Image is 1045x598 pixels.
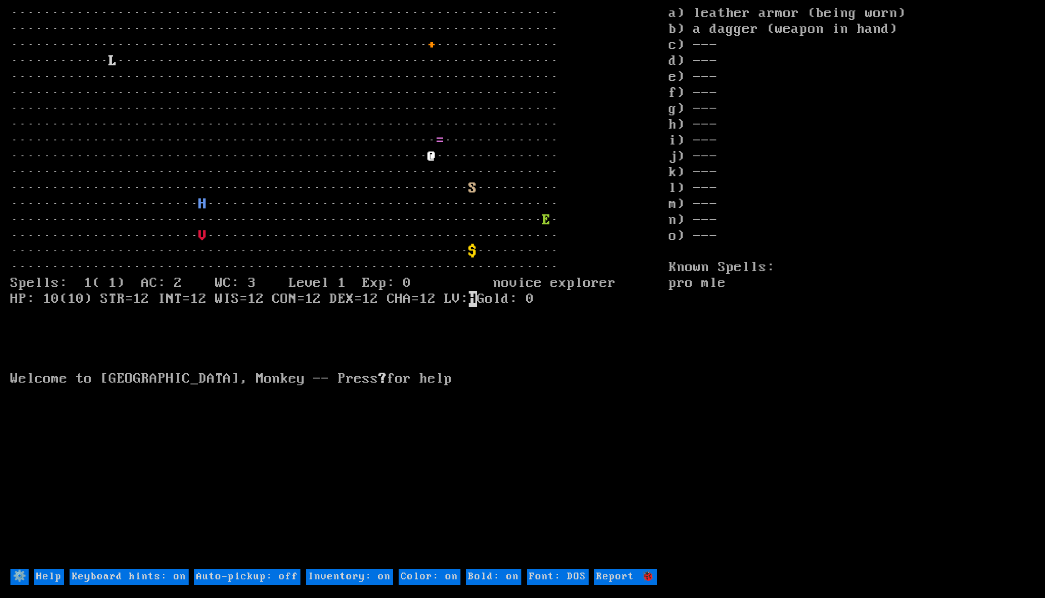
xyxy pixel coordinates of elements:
input: Font: DOS [527,569,589,585]
input: Color: on [399,569,460,585]
font: V [199,228,207,244]
input: Report 🐞 [594,569,657,585]
input: Bold: on [466,569,521,585]
b: ? [379,371,387,387]
font: E [542,212,550,228]
input: ⚙️ [10,569,29,585]
font: + [428,37,436,53]
font: L [109,53,117,69]
font: @ [428,149,436,164]
input: Auto-pickup: off [194,569,300,585]
stats: a) leather armor (being worn) b) a dagger (weapon in hand) c) --- d) --- e) --- f) --- g) --- h) ... [669,6,1035,568]
font: S [469,180,477,196]
input: Help [34,569,64,585]
font: H [199,196,207,212]
font: $ [469,244,477,259]
mark: H [469,291,477,307]
larn: ··································································· ·····························... [10,6,669,568]
input: Inventory: on [306,569,393,585]
font: = [436,133,444,149]
input: Keyboard hints: on [70,569,189,585]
